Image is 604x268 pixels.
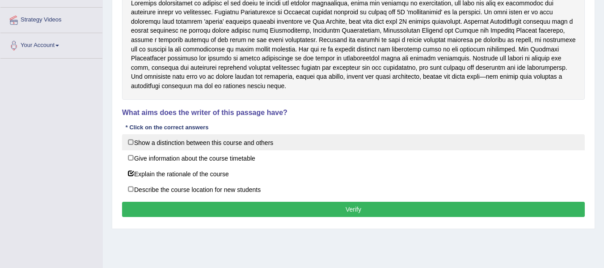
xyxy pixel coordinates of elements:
[0,8,102,30] a: Strategy Videos
[122,109,585,117] h4: What aims does the writer of this passage have?
[122,181,585,197] label: Describe the course location for new students
[122,123,212,132] div: * Click on the correct answers
[0,33,102,55] a: Your Account
[122,150,585,166] label: Give information about the course timetable
[122,202,585,217] button: Verify
[122,134,585,150] label: Show a distinction between this course and others
[122,166,585,182] label: Explain the rationale of the course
